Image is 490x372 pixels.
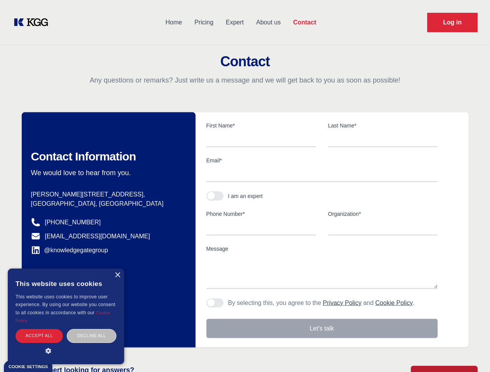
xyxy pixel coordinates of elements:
[12,16,54,29] a: KOL Knowledge Platform: Talk to Key External Experts (KEE)
[206,210,316,218] label: Phone Number*
[9,76,481,85] p: Any questions or remarks? Just write us a message and we will get back to you as soon as possible!
[9,54,481,69] h2: Contact
[114,272,120,278] div: Close
[67,329,116,343] div: Decline all
[188,12,220,33] a: Pricing
[16,274,116,293] div: This website uses cookies
[31,199,183,208] p: [GEOGRAPHIC_DATA], [GEOGRAPHIC_DATA]
[206,245,438,253] label: Message
[45,232,150,241] a: [EMAIL_ADDRESS][DOMAIN_NAME]
[9,365,48,369] div: Cookie settings
[228,192,263,200] div: I am an expert
[328,122,438,129] label: Last Name*
[206,319,438,338] button: Let's talk
[31,190,183,199] p: [PERSON_NAME][STREET_ADDRESS],
[250,12,287,33] a: About us
[16,329,63,343] div: Accept all
[31,168,183,177] p: We would love to hear from you.
[31,150,183,164] h2: Contact Information
[159,12,188,33] a: Home
[328,210,438,218] label: Organization*
[16,310,110,323] a: Cookie Policy
[206,157,438,164] label: Email*
[427,13,478,32] a: Request Demo
[228,298,415,308] p: By selecting this, you agree to the and .
[287,12,322,33] a: Contact
[375,300,413,306] a: Cookie Policy
[451,335,490,372] iframe: Chat Widget
[45,218,101,227] a: [PHONE_NUMBER]
[16,294,115,315] span: This website uses cookies to improve user experience. By using our website you consent to all coo...
[206,122,316,129] label: First Name*
[220,12,250,33] a: Expert
[31,246,108,255] a: @knowledgegategroup
[323,300,362,306] a: Privacy Policy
